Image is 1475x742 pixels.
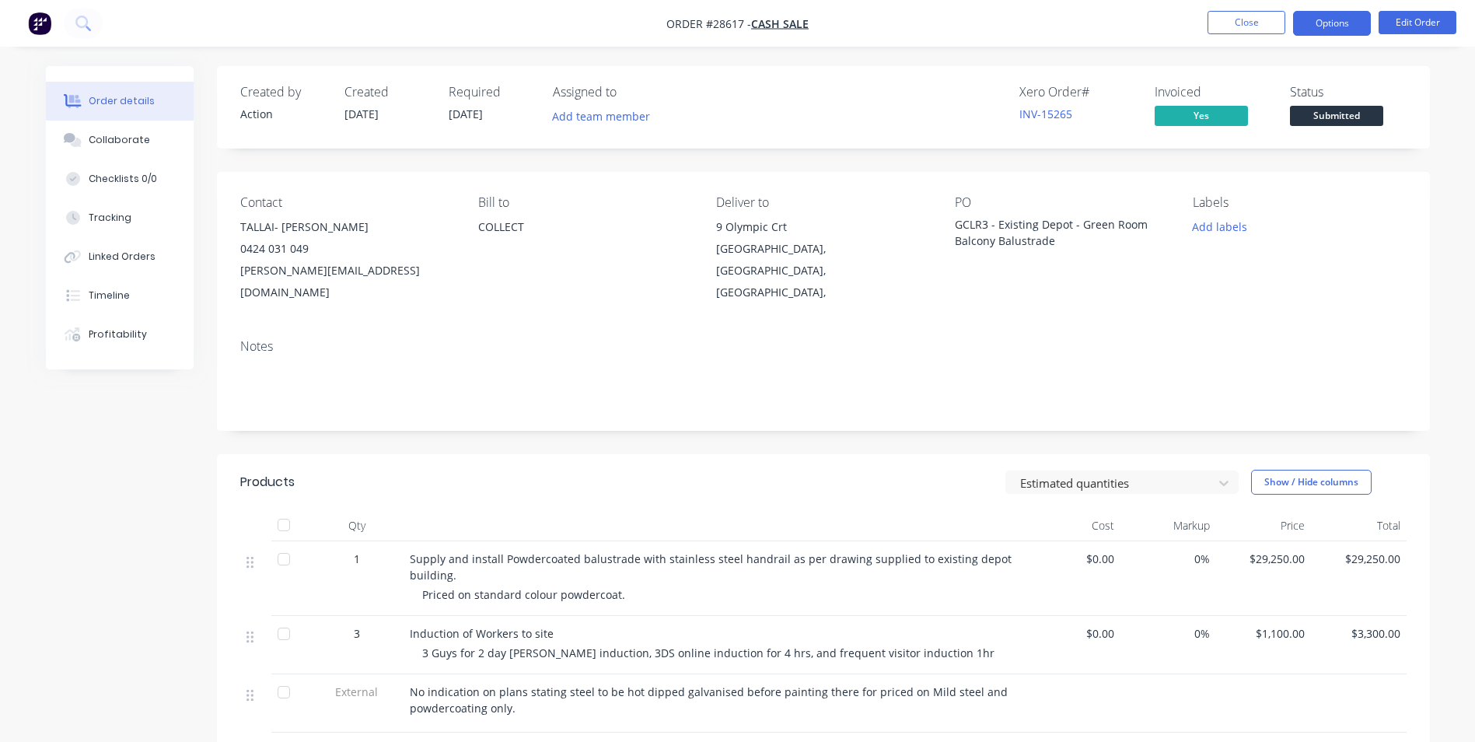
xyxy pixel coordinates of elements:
div: Profitability [89,327,147,341]
div: TALLAI- [PERSON_NAME] [240,216,453,238]
div: Bill to [478,195,691,210]
span: Priced on standard colour powdercoat. [422,587,625,602]
button: Close [1208,11,1285,34]
button: Show / Hide columns [1251,470,1372,495]
div: Notes [240,339,1407,354]
button: Add team member [553,106,659,127]
button: Timeline [46,276,194,315]
div: Tracking [89,211,131,225]
span: $1,100.00 [1222,625,1305,642]
div: Invoiced [1155,85,1271,100]
button: Order details [46,82,194,121]
div: Timeline [89,289,130,303]
span: $29,250.00 [1222,551,1305,567]
span: $29,250.00 [1317,551,1400,567]
a: CASH SALE [751,16,809,31]
div: Order details [89,94,155,108]
div: Status [1290,85,1407,100]
span: 3 Guys for 2 day [PERSON_NAME] induction, 3DS online induction for 4 hrs, and frequent visitor in... [422,646,994,660]
button: Checklists 0/0 [46,159,194,198]
button: Add labels [1184,216,1256,237]
span: Submitted [1290,106,1383,125]
div: Cost [1026,510,1121,541]
span: No indication on plans stating steel to be hot dipped galvanised before painting there for priced... [410,684,1011,716]
div: Total [1311,510,1407,541]
div: Linked Orders [89,250,156,264]
span: Yes [1155,106,1248,125]
button: Profitability [46,315,194,354]
div: Created by [240,85,326,100]
button: Tracking [46,198,194,237]
button: Submitted [1290,106,1383,129]
span: $0.00 [1032,551,1115,567]
div: 0424 031 049 [240,238,453,260]
div: Markup [1120,510,1216,541]
span: 0% [1127,551,1210,567]
div: TALLAI- [PERSON_NAME]0424 031 049[PERSON_NAME][EMAIL_ADDRESS][DOMAIN_NAME] [240,216,453,303]
button: Add team member [544,106,658,127]
img: Factory [28,12,51,35]
button: Collaborate [46,121,194,159]
span: Supply and install Powdercoated balustrade with stainless steel handrail as per drawing supplied ... [410,551,1015,583]
div: Assigned to [553,85,708,100]
span: 0% [1127,625,1210,642]
div: Labels [1193,195,1406,210]
a: INV-15265 [1019,107,1072,121]
span: $3,300.00 [1317,625,1400,642]
div: COLLECT [478,216,691,266]
button: Linked Orders [46,237,194,276]
span: [DATE] [449,107,483,121]
button: Edit Order [1379,11,1456,34]
div: Price [1216,510,1312,541]
span: 3 [354,625,360,642]
div: Required [449,85,534,100]
span: Induction of Workers to site [410,626,554,641]
span: 1 [354,551,360,567]
div: GCLR3 - Existing Depot - Green Room Balcony Balustrade [955,216,1149,249]
div: Xero Order # [1019,85,1136,100]
div: COLLECT [478,216,691,238]
div: Deliver to [716,195,929,210]
div: Action [240,106,326,122]
div: Contact [240,195,453,210]
button: Options [1293,11,1371,36]
div: Created [344,85,430,100]
div: Qty [310,510,404,541]
span: Order #28617 - [666,16,751,31]
div: PO [955,195,1168,210]
div: [PERSON_NAME][EMAIL_ADDRESS][DOMAIN_NAME] [240,260,453,303]
span: $0.00 [1032,625,1115,642]
div: Checklists 0/0 [89,172,157,186]
div: [GEOGRAPHIC_DATA], [GEOGRAPHIC_DATA], [GEOGRAPHIC_DATA], [716,238,929,303]
span: External [316,684,397,700]
div: 9 Olympic Crt [716,216,929,238]
span: [DATE] [344,107,379,121]
div: Collaborate [89,133,150,147]
div: 9 Olympic Crt[GEOGRAPHIC_DATA], [GEOGRAPHIC_DATA], [GEOGRAPHIC_DATA], [716,216,929,303]
div: Products [240,473,295,492]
